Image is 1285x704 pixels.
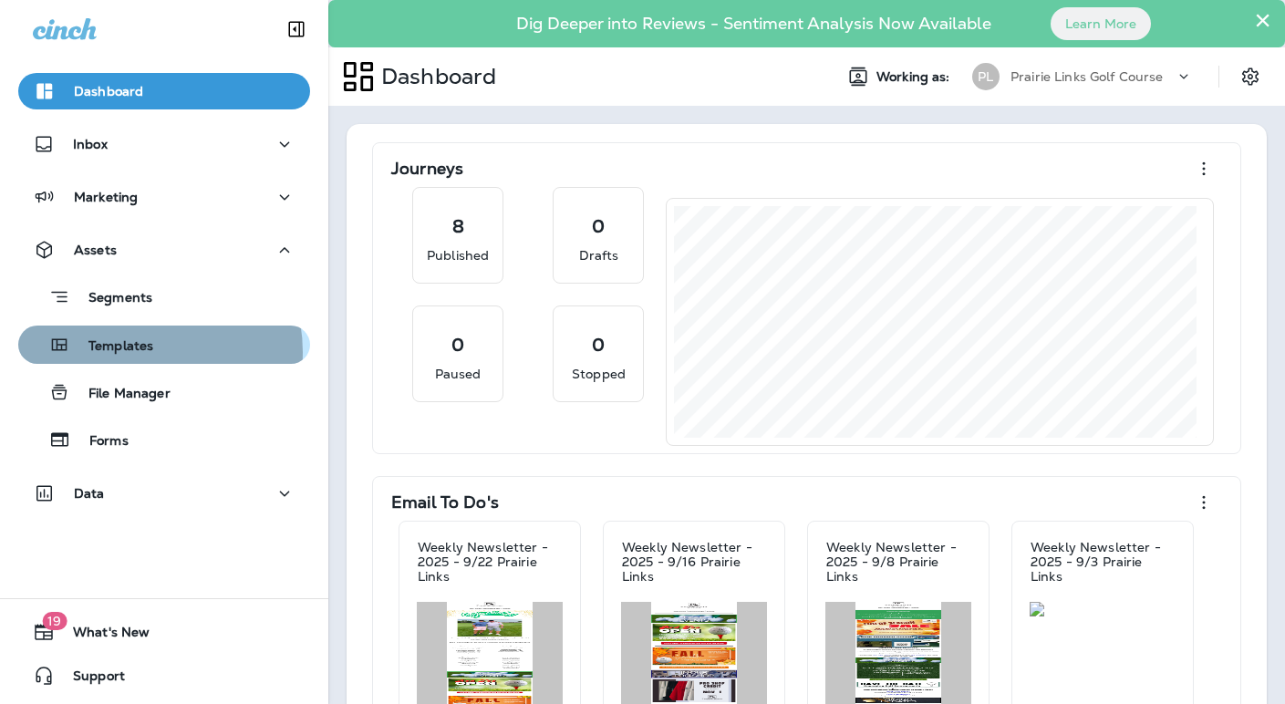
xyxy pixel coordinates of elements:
button: Marketing [18,179,310,215]
p: Email To Do's [391,493,499,512]
button: Settings [1234,60,1267,93]
button: Collapse Sidebar [271,11,322,47]
p: Forms [71,433,129,450]
div: PL [972,63,1000,90]
p: 0 [451,336,464,354]
p: 8 [452,217,464,235]
p: Data [74,486,105,501]
p: Drafts [579,246,619,264]
img: 4ee702a0-19ae-42b8-8f49-11347a66b544.jpg [1030,602,1176,616]
button: Dashboard [18,73,310,109]
p: Weekly Newsletter - 2025 - 9/22 Prairie Links [418,540,562,584]
button: Inbox [18,126,310,162]
button: Assets [18,232,310,268]
p: Assets [74,243,117,257]
p: File Manager [70,386,171,403]
p: Segments [70,290,152,308]
button: Data [18,475,310,512]
button: 19What's New [18,614,310,650]
button: Templates [18,326,310,364]
button: Support [18,657,310,694]
p: 0 [592,217,605,235]
span: Working as: [876,69,954,85]
p: Published [427,246,489,264]
p: Marketing [74,190,138,204]
button: Forms [18,420,310,459]
span: Support [55,668,125,690]
button: Segments [18,277,310,316]
p: Journeys [391,160,463,178]
p: Paused [435,365,482,383]
p: 0 [592,336,605,354]
p: Inbox [73,137,108,151]
p: Weekly Newsletter - 2025 - 9/8 Prairie Links [826,540,970,584]
span: What's New [55,625,150,647]
p: Dashboard [74,84,143,98]
p: Dig Deeper into Reviews - Sentiment Analysis Now Available [463,21,1044,26]
p: Weekly Newsletter - 2025 - 9/16 Prairie Links [622,540,766,584]
p: Templates [70,338,153,356]
button: Close [1254,5,1271,35]
p: Dashboard [374,63,496,90]
p: Weekly Newsletter - 2025 - 9/3 Prairie Links [1031,540,1175,584]
button: Learn More [1051,7,1151,40]
p: Stopped [572,365,626,383]
span: 19 [42,612,67,630]
button: File Manager [18,373,310,411]
p: Prairie Links Golf Course [1010,69,1164,84]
